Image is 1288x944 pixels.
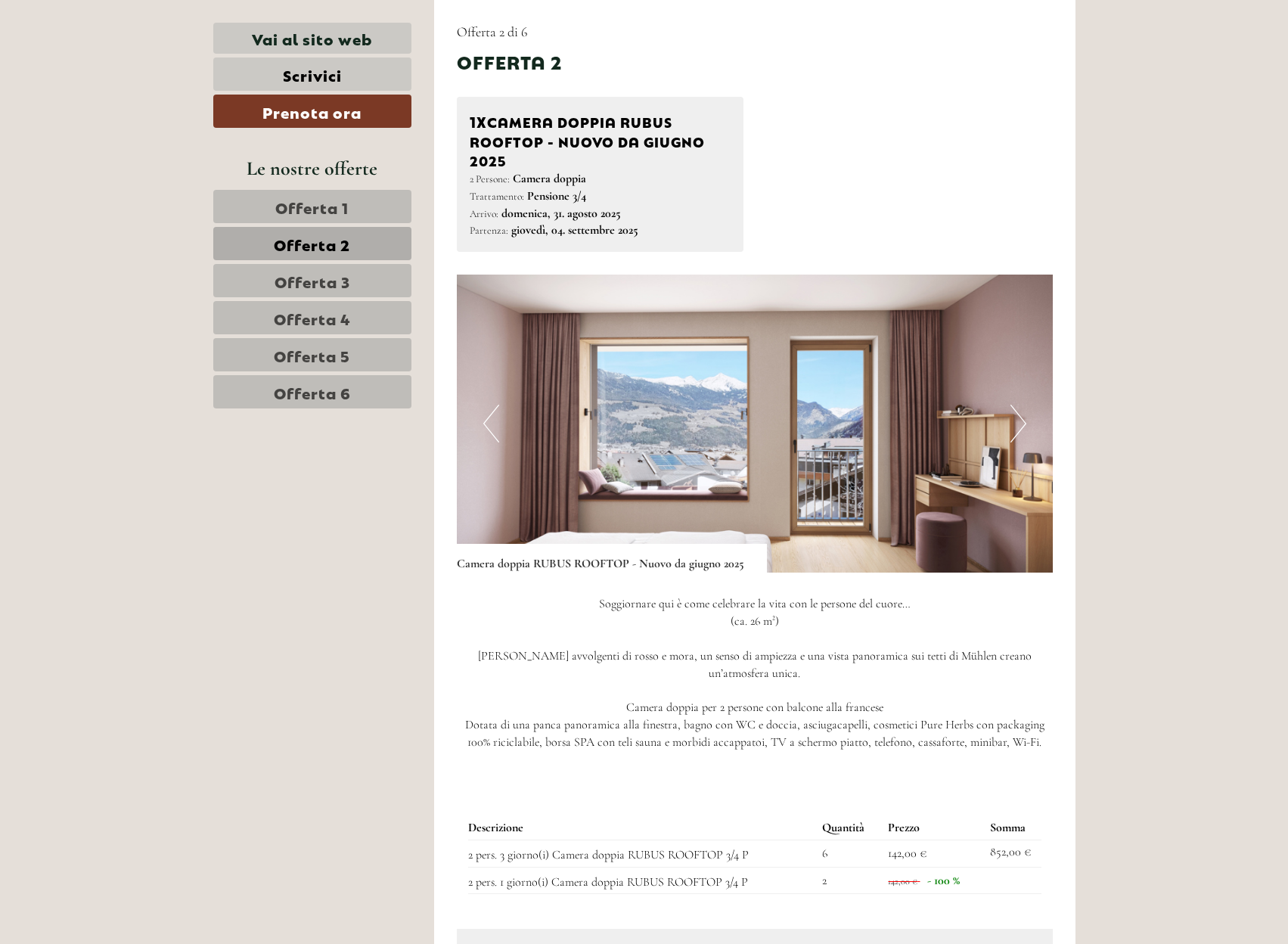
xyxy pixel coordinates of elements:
small: Arrivo: [470,207,498,220]
div: giovedì [265,11,331,37]
th: Somma [984,816,1041,840]
span: Offerta 6 [274,381,351,402]
td: 852,00 € [984,840,1041,867]
span: Offerta 2 [274,233,350,254]
a: Prenota ora [213,95,411,128]
span: Offerta 3 [275,270,350,291]
td: 2 pers. 3 giorno(i) Camera doppia RUBUS ROOFTOP 3/4 P [468,840,816,867]
div: Camera doppia RUBUS ROOFTOP - Nuovo da giugno 2025 [470,110,731,170]
span: Offerta 1 [275,196,349,217]
th: Quantità [816,816,882,840]
span: Offerta 4 [274,307,351,328]
span: - 100 % [927,873,960,888]
span: Offerta 5 [274,344,350,365]
b: giovedì, 04. settembre 2025 [511,222,638,238]
a: Vai al sito web [213,23,411,54]
span: Offerta 2 di 6 [457,23,527,40]
p: Soggiornare qui è come celebrare la vita con le persone del cuore… (ca. 26 m²) [PERSON_NAME] avvo... [457,595,1053,751]
b: domenica, 31. agosto 2025 [501,206,621,221]
div: Camera doppia RUBUS ROOFTOP - Nuovo da giugno 2025 [457,544,767,573]
span: 142,00 € [888,876,917,887]
span: 142,00 € [888,846,926,861]
button: Previous [483,405,499,442]
td: 2 [816,867,882,894]
small: Trattamento: [470,190,524,203]
button: Next [1010,405,1026,442]
small: 19:46 [394,73,573,84]
b: Pensione 3/4 [527,188,586,203]
b: Camera doppia [513,171,586,186]
th: Descrizione [468,816,816,840]
a: Scrivici [213,57,411,91]
div: Offerta 2 [457,48,562,74]
div: Le nostre offerte [213,154,411,182]
b: 1x [470,110,487,131]
div: Lei [394,44,573,56]
small: 2 Persone: [470,172,510,185]
button: Invia [507,392,596,425]
small: Partenza: [470,224,508,237]
div: Buon giorno, come possiamo aiutarla? [386,41,585,87]
img: image [457,275,1053,573]
td: 2 pers. 1 giorno(i) Camera doppia RUBUS ROOFTOP 3/4 P [468,867,816,894]
th: Prezzo [882,816,984,840]
td: 6 [816,840,882,867]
